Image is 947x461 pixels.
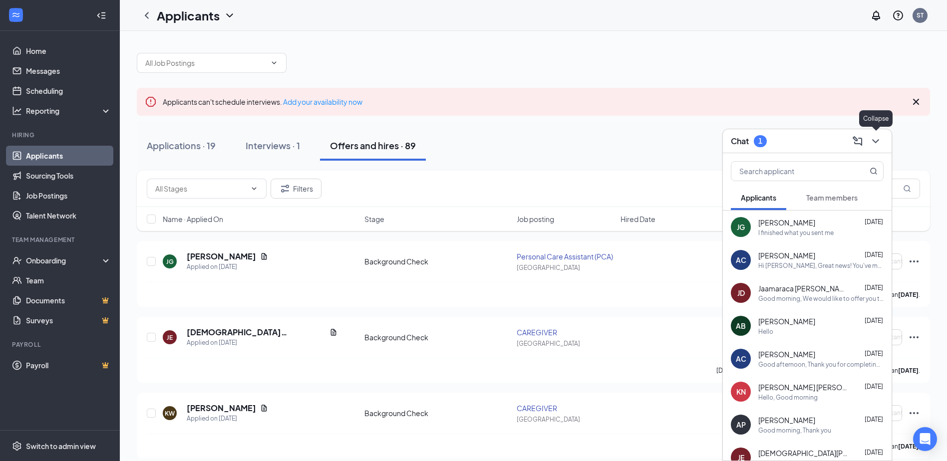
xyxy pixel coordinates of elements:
span: Team members [806,193,858,202]
div: [GEOGRAPHIC_DATA] [517,415,615,424]
svg: ChevronLeft [141,9,153,21]
div: Switch to admin view [26,441,96,451]
svg: Document [260,252,268,260]
span: Stage [364,214,384,224]
div: Interviews · 1 [246,139,300,152]
div: Hello [758,327,773,336]
a: Job Postings [26,186,111,206]
div: Applied on [DATE] [187,414,268,424]
span: Job posting [517,214,554,224]
div: Applications · 19 [147,139,216,152]
button: Filter Filters [271,179,321,199]
h5: [PERSON_NAME] [187,251,256,262]
svg: Ellipses [908,255,920,267]
div: Hi [PERSON_NAME], Great news! You've moved on to the next stage of the application. We have a few... [758,261,884,270]
h1: Applicants [157,7,220,24]
button: ChevronDown [868,133,884,149]
div: AC [736,354,746,364]
svg: MagnifyingGlass [903,185,911,193]
span: [DATE] [865,350,883,357]
button: ComposeMessage [850,133,866,149]
svg: ChevronDown [250,185,258,193]
svg: MagnifyingGlass [870,167,878,175]
a: DocumentsCrown [26,290,111,310]
div: Team Management [12,235,109,244]
div: JG [166,257,174,266]
b: [DATE] [898,443,919,450]
span: Name · Applied On [163,214,223,224]
div: Offers and hires · 89 [330,139,416,152]
span: [PERSON_NAME] [758,316,815,326]
div: Good morning, We would like to offer you the position as a caregiver at 17.00 an hour upon backgr... [758,294,884,303]
svg: UserCheck [12,255,22,265]
svg: QuestionInfo [892,9,904,21]
div: AC [736,255,746,265]
span: [DATE] [865,284,883,291]
a: SurveysCrown [26,310,111,330]
h5: [DEMOGRAPHIC_DATA][PERSON_NAME] [187,327,325,338]
span: [PERSON_NAME] [758,349,815,359]
svg: WorkstreamLogo [11,10,21,20]
svg: Document [260,404,268,412]
div: JD [737,288,745,298]
span: [PERSON_NAME] [PERSON_NAME] [758,382,848,392]
svg: ChevronDown [224,9,236,21]
span: [PERSON_NAME] [758,415,815,425]
div: Payroll [12,340,109,349]
div: Hiring [12,131,109,139]
div: JG [737,222,745,232]
svg: ChevronDown [270,59,278,67]
a: Applicants [26,146,111,166]
a: Sourcing Tools [26,166,111,186]
svg: Filter [279,183,291,195]
svg: Notifications [870,9,882,21]
input: All Job Postings [145,57,266,68]
a: Home [26,41,111,61]
div: Onboarding [26,255,103,265]
svg: ChevronDown [870,135,882,147]
b: [DATE] [898,367,919,374]
div: Background Check [364,332,511,342]
span: [DATE] [865,416,883,423]
div: Good morning, Thank you [758,426,831,435]
span: [DATE] [865,218,883,226]
div: Collapse [859,110,893,127]
div: Applied on [DATE] [187,262,268,272]
div: AP [736,420,746,430]
svg: Ellipses [908,407,920,419]
a: PayrollCrown [26,355,111,375]
div: CAREGIVER [517,403,615,413]
span: [DATE] [865,251,883,258]
span: Applicants [741,193,776,202]
svg: Collapse [96,10,106,20]
div: Hello, Good morning [758,393,818,402]
span: Jaamaraca [PERSON_NAME] [758,283,848,293]
button: Waiting on Applicant [844,405,902,421]
div: KN [736,387,746,397]
input: Search applicant [731,162,850,181]
div: Personal Care Assistant (PCA) [517,251,615,261]
div: [GEOGRAPHIC_DATA] [517,339,615,348]
div: Applied on [DATE] [187,338,337,348]
button: Waiting on Applicant [844,329,902,345]
span: [DEMOGRAPHIC_DATA][PERSON_NAME] [758,448,848,458]
a: Add your availability now [283,97,362,106]
div: [GEOGRAPHIC_DATA] [517,263,615,272]
span: [DATE] [865,383,883,390]
div: 1 [758,137,762,145]
svg: Settings [12,441,22,451]
span: [PERSON_NAME] [758,218,815,228]
h5: [PERSON_NAME] [187,403,256,414]
div: KW [165,409,175,418]
div: CAREGIVER [517,327,615,337]
div: I finished what you sent me [758,229,834,237]
div: JE [167,333,173,342]
a: Team [26,270,111,290]
svg: ComposeMessage [852,135,864,147]
p: [DEMOGRAPHIC_DATA][PERSON_NAME] has applied more than . [716,366,920,375]
span: [DATE] [865,449,883,456]
div: Background Check [364,408,511,418]
h3: Chat [731,136,749,147]
span: [DATE] [865,317,883,324]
